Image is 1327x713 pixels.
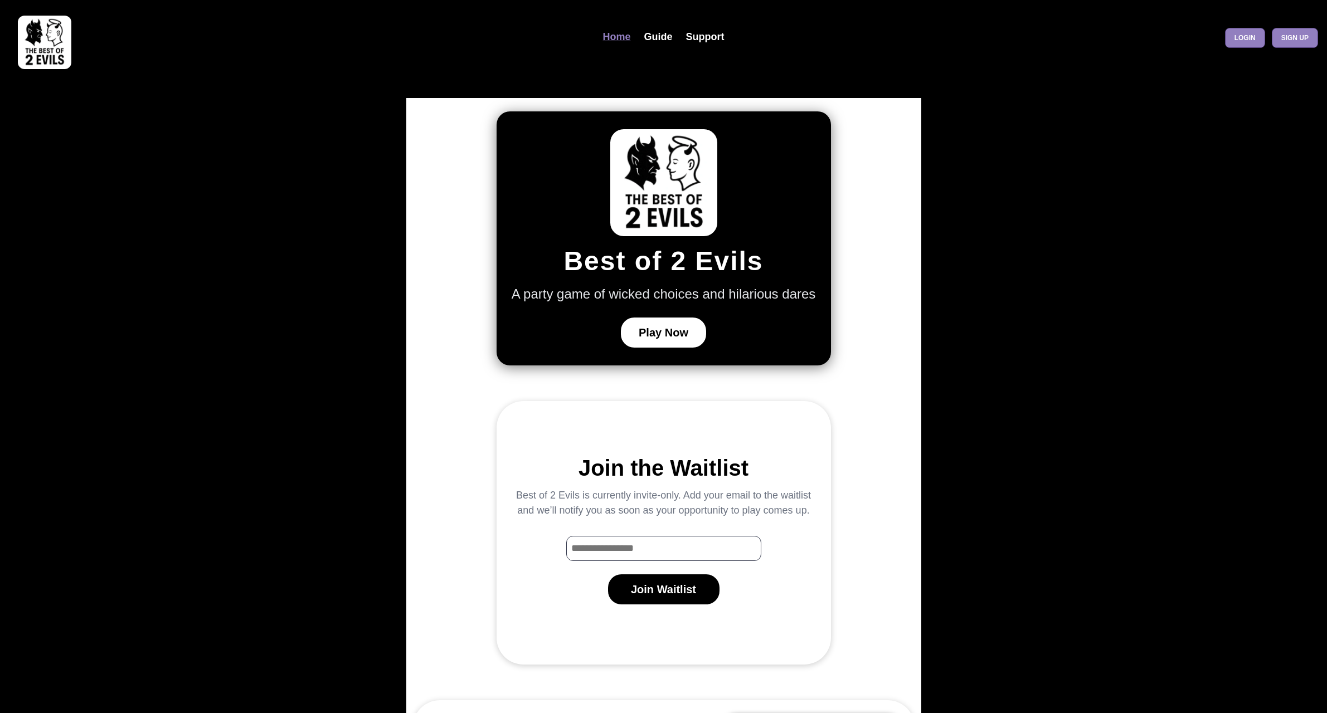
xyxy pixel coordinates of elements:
img: best of 2 evils logo [18,16,71,69]
h1: Best of 2 Evils [563,245,763,277]
a: Login [1225,28,1265,48]
button: Play Now [621,318,706,348]
button: Join Waitlist [608,574,720,604]
h2: Join the Waitlist [579,455,748,481]
input: Waitlist Email Input [566,536,761,561]
a: Home [596,25,637,49]
img: Best of 2 Evils Logo [610,129,717,236]
p: Best of 2 Evils is currently invite-only. Add your email to the waitlist and we’ll notify you as ... [514,488,813,518]
a: Sign up [1272,28,1318,48]
a: Guide [638,25,679,49]
a: Support [679,25,731,49]
p: A party game of wicked choices and hilarious dares [512,284,816,304]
